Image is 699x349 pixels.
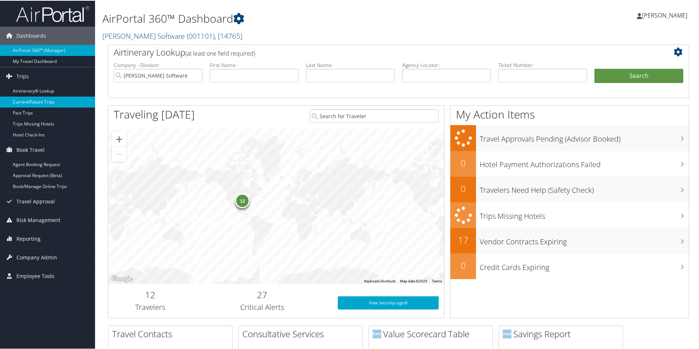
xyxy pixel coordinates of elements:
h2: 27 [198,288,327,300]
h2: Airtinerary Lookup [114,45,635,58]
h3: Travel Approvals Pending (Advisor Booked) [480,130,689,143]
label: Ticket Number: [498,61,587,68]
h3: Credit Cards Expiring [480,258,689,272]
h3: Travelers Need Help (Safety Check) [480,181,689,195]
span: Employee Tools [16,266,54,285]
h2: 0 [450,156,476,169]
button: Zoom out [112,146,126,161]
h2: Travel Contacts [112,327,232,339]
a: Open this area in Google Maps (opens a new window) [110,274,134,283]
span: Map data ©2025 [400,278,427,282]
h3: Trips Missing Hotels [480,207,689,221]
span: ( 001101 ) [187,30,215,40]
div: 12 [235,193,250,207]
span: (at least one field required) [185,49,255,57]
h2: 17 [450,233,476,245]
span: [PERSON_NAME] [642,11,687,19]
h3: Hotel Payment Authorizations Failed [480,155,689,169]
img: Google [110,274,134,283]
span: Risk Management [16,210,60,229]
h2: Value Scorecard Table [373,327,492,339]
label: Agency Locator: [402,61,491,68]
span: Reporting [16,229,41,247]
a: Trips Missing Hotels [450,202,689,228]
span: Book Travel [16,140,45,158]
label: Last Name: [306,61,395,68]
a: Terms (opens in new tab) [432,278,442,282]
h3: Vendor Contracts Expiring [480,232,689,246]
a: [PERSON_NAME] [637,4,695,26]
button: Keyboard shortcuts [364,278,396,283]
h2: Consultative Services [242,327,362,339]
a: 0Travelers Need Help (Safety Check) [450,176,689,202]
span: , [ 14765 ] [215,30,242,40]
h1: My Action Items [450,106,689,121]
h2: 0 [450,259,476,271]
h3: Critical Alerts [198,301,327,312]
a: View SecurityLogic® [338,296,439,309]
img: domo-logo.png [503,329,511,338]
img: domo-logo.png [373,329,381,338]
span: Dashboards [16,26,46,44]
label: Company - Division: [114,61,203,68]
span: Trips [16,67,29,85]
a: 0Credit Cards Expiring [450,253,689,278]
input: Search for Traveler [310,109,439,122]
img: airportal-logo.png [16,5,89,22]
button: Search [594,68,683,83]
h1: Traveling [DATE] [114,106,195,121]
h1: AirPortal 360™ Dashboard [102,10,497,26]
a: [PERSON_NAME] Software [102,30,242,40]
a: 0Hotel Payment Authorizations Failed [450,150,689,176]
button: Zoom in [112,131,126,146]
label: First Name: [210,61,299,68]
h3: Travelers [114,301,187,312]
h2: 12 [114,288,187,300]
a: Travel Approvals Pending (Advisor Booked) [450,124,689,150]
span: Travel Approval [16,192,55,210]
a: 17Vendor Contracts Expiring [450,227,689,253]
h2: Savings Report [503,327,623,339]
span: Company Admin [16,248,57,266]
h2: 0 [450,182,476,194]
